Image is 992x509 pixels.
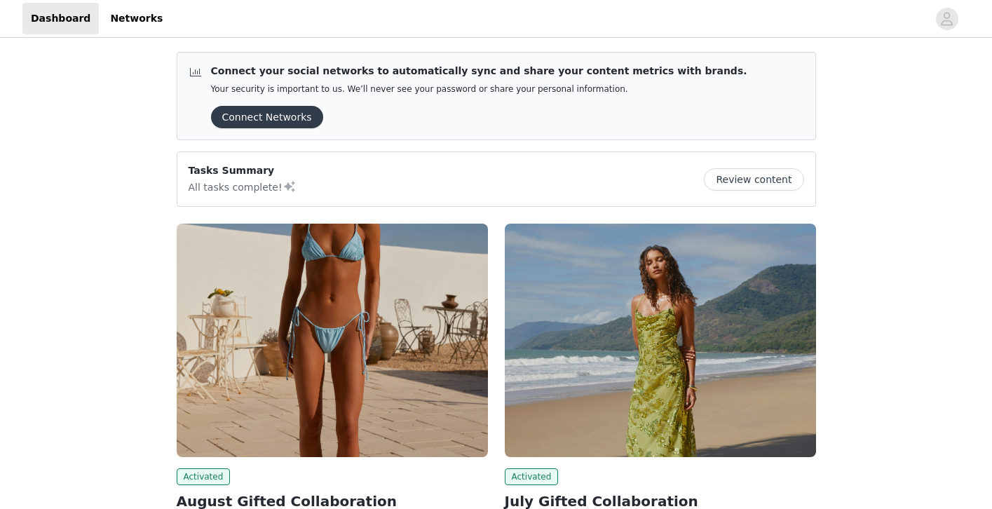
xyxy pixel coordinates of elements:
[211,84,747,95] p: Your security is important to us. We’ll never see your password or share your personal information.
[189,178,297,195] p: All tasks complete!
[177,468,231,485] span: Activated
[22,3,99,34] a: Dashboard
[102,3,171,34] a: Networks
[189,163,297,178] p: Tasks Summary
[940,8,953,30] div: avatar
[211,106,323,128] button: Connect Networks
[211,64,747,79] p: Connect your social networks to automatically sync and share your content metrics with brands.
[177,224,488,457] img: Peppermayo USA
[505,224,816,457] img: Peppermayo USA
[505,468,559,485] span: Activated
[704,168,803,191] button: Review content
